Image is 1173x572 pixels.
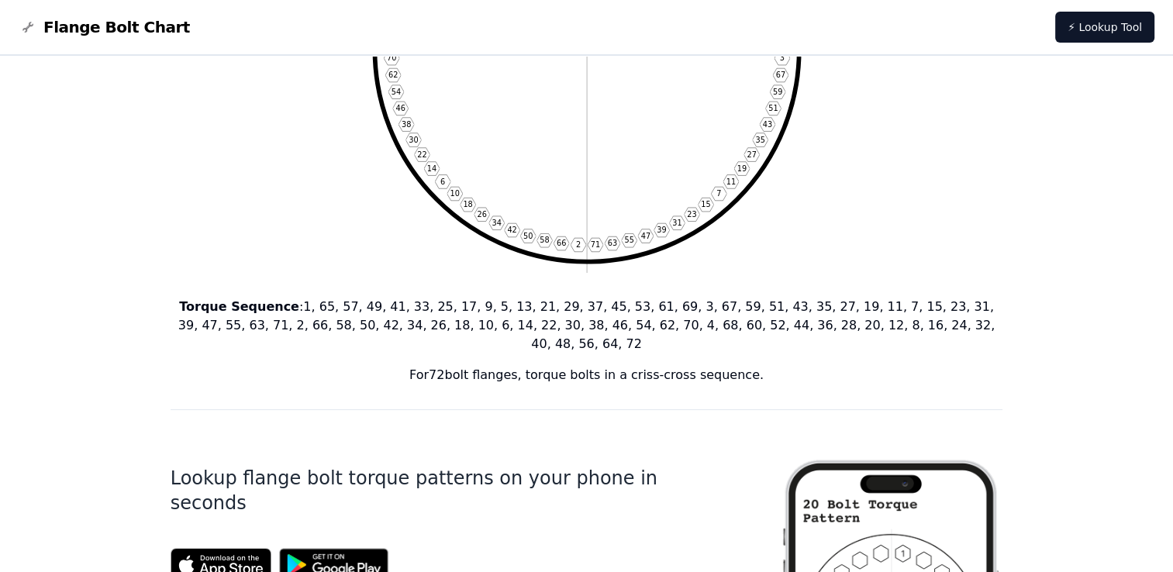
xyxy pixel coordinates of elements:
b: Torque Sequence [179,299,299,314]
text: 7 [716,189,721,198]
text: 71 [590,240,599,249]
text: 2 [575,240,580,249]
text: 27 [747,150,756,159]
text: 63 [607,239,616,247]
p: : 1, 65, 57, 49, 41, 33, 25, 17, 9, 5, 13, 21, 29, 37, 45, 53, 61, 69, 3, 67, 59, 51, 43, 35, 27,... [171,298,1003,353]
text: 10 [450,189,459,198]
text: 6 [440,177,445,186]
text: 47 [640,232,650,240]
text: 22 [417,150,426,159]
text: 14 [426,164,436,173]
span: Flange Bolt Chart [43,16,190,38]
text: 39 [657,226,666,234]
text: 34 [492,219,501,227]
text: 26 [477,210,486,219]
text: 62 [388,71,397,79]
text: 18 [463,200,472,208]
h1: Lookup flange bolt torque patterns on your phone in seconds [171,466,730,515]
text: 35 [755,136,764,144]
text: 55 [624,236,633,244]
text: 38 [401,120,410,129]
text: 67 [775,71,785,79]
text: 11 [726,177,735,186]
text: 43 [762,120,771,129]
text: 15 [701,200,710,208]
text: 3 [779,53,784,62]
img: Flange Bolt Chart Logo [19,18,37,36]
text: 70 [386,53,395,62]
a: ⚡ Lookup Tool [1055,12,1154,43]
text: 19 [737,164,746,173]
p: For 72 bolt flanges, torque bolts in a criss-cross sequence. [171,366,1003,384]
text: 50 [523,232,532,240]
text: 59 [772,88,781,96]
text: 46 [395,104,405,112]
a: Flange Bolt Chart LogoFlange Bolt Chart [19,16,190,38]
text: 58 [540,236,549,244]
text: 51 [768,104,778,112]
text: 66 [556,239,565,247]
text: 31 [672,219,681,227]
text: 23 [687,210,696,219]
text: 54 [391,88,400,96]
text: 42 [507,226,516,234]
text: 30 [409,136,418,144]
